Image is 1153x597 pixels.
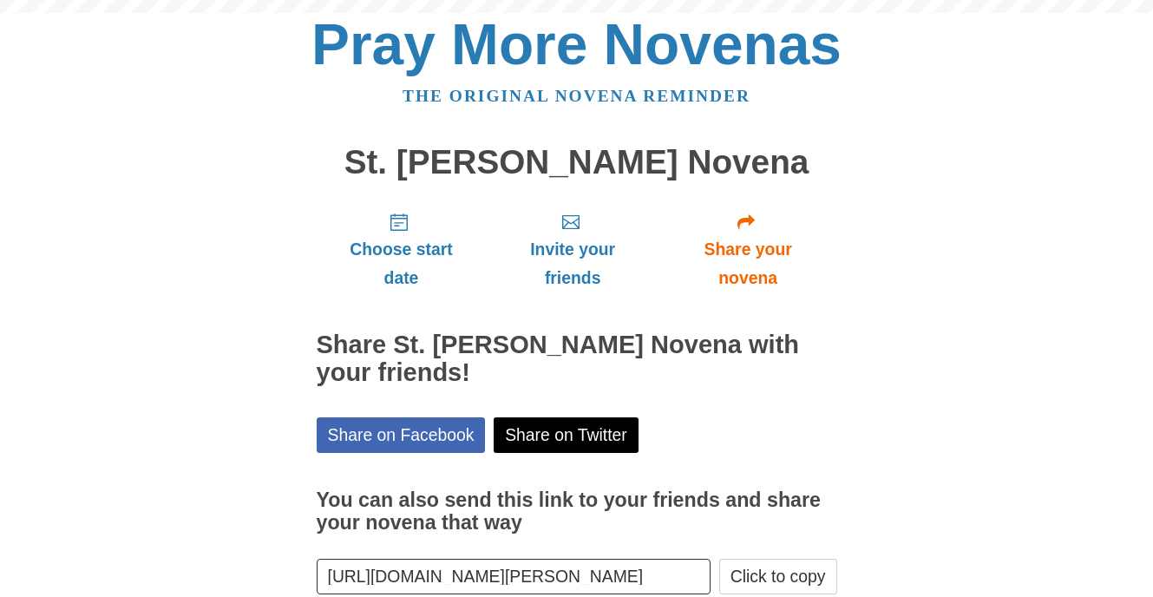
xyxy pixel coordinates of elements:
button: Click to copy [719,559,837,594]
span: Choose start date [334,235,469,292]
a: Share your novena [659,198,837,301]
a: Share on Twitter [494,417,639,453]
a: Share on Facebook [317,417,486,453]
a: Pray More Novenas [311,12,842,76]
a: The original novena reminder [403,87,750,105]
h1: St. [PERSON_NAME] Novena [317,144,837,181]
span: Invite your friends [503,235,641,292]
a: Choose start date [317,198,487,301]
span: Share your novena [677,235,820,292]
h2: Share St. [PERSON_NAME] Novena with your friends! [317,331,837,387]
h3: You can also send this link to your friends and share your novena that way [317,489,837,534]
a: Invite your friends [486,198,658,301]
